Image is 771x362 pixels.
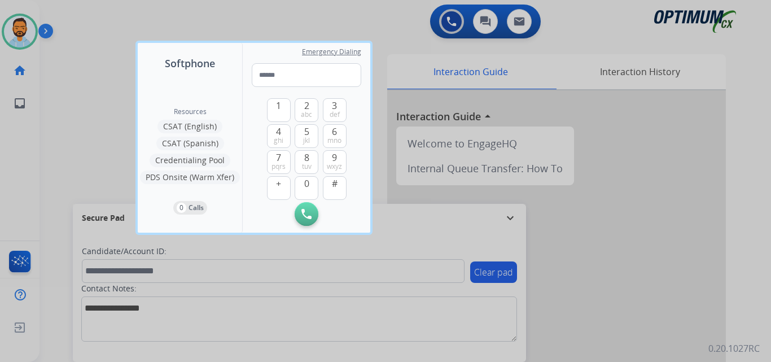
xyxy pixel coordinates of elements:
span: Resources [174,107,207,116]
button: 0Calls [173,201,207,215]
span: 2 [304,99,309,112]
button: 3def [323,98,347,122]
button: 8tuv [295,150,318,174]
span: def [330,110,340,119]
p: 0.20.1027RC [708,342,760,355]
span: 0 [304,177,309,190]
span: jkl [303,136,310,145]
button: 1 [267,98,291,122]
button: 7pqrs [267,150,291,174]
button: 2abc [295,98,318,122]
img: call-button [301,209,312,219]
span: 3 [332,99,337,112]
span: mno [327,136,341,145]
p: 0 [177,203,186,213]
span: 9 [332,151,337,164]
button: # [323,176,347,200]
button: CSAT (Spanish) [156,137,224,150]
p: Calls [189,203,204,213]
span: abc [301,110,312,119]
button: CSAT (English) [157,120,222,133]
button: 6mno [323,124,347,148]
span: 8 [304,151,309,164]
span: 4 [276,125,281,138]
span: tuv [302,162,312,171]
span: 5 [304,125,309,138]
button: + [267,176,291,200]
span: 7 [276,151,281,164]
span: ghi [274,136,283,145]
button: 0 [295,176,318,200]
span: pqrs [271,162,286,171]
span: 1 [276,99,281,112]
button: 4ghi [267,124,291,148]
span: + [276,177,281,190]
span: Emergency Dialing [302,47,361,56]
span: 6 [332,125,337,138]
span: Softphone [165,55,215,71]
button: 5jkl [295,124,318,148]
button: Credentialing Pool [150,154,230,167]
button: PDS Onsite (Warm Xfer) [140,171,240,184]
button: 9wxyz [323,150,347,174]
span: wxyz [327,162,342,171]
span: # [332,177,338,190]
